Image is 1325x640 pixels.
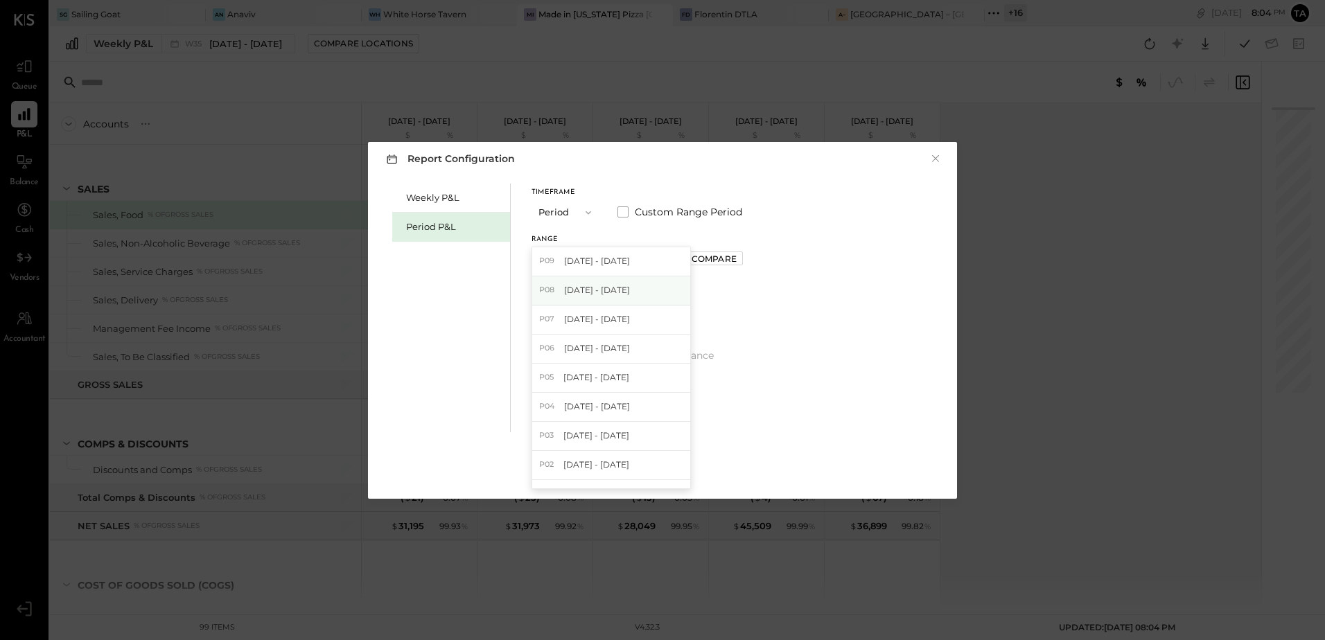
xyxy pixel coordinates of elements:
div: Period P&L [406,220,503,233]
span: P04 [539,401,559,412]
span: P06 [539,343,559,354]
span: [DATE] - [DATE] [563,371,629,383]
span: [DATE] - [DATE] [564,255,630,267]
button: Period [532,199,601,225]
span: P02 [539,459,558,470]
span: [DATE] - [DATE] [564,284,630,296]
span: P07 [539,314,559,325]
span: Custom Range Period [635,205,742,219]
span: [DATE] - [DATE] [564,313,630,325]
span: [DATE] - [DATE] [564,342,630,354]
div: Compare [692,253,737,265]
h3: Report Configuration [383,150,515,168]
span: [DATE] - [DATE] [563,429,629,441]
button: × [929,152,942,166]
span: P03 [539,430,558,441]
span: [DATE] - [DATE] [562,488,628,499]
span: [DATE] - [DATE] [563,459,629,470]
span: [DATE] - [DATE] [564,400,630,412]
span: P09 [539,256,559,267]
span: P08 [539,285,559,296]
div: Weekly P&L [406,191,503,204]
button: Compare [685,251,743,265]
div: Timeframe [532,189,601,196]
div: Range [532,236,676,243]
span: P05 [539,372,558,383]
